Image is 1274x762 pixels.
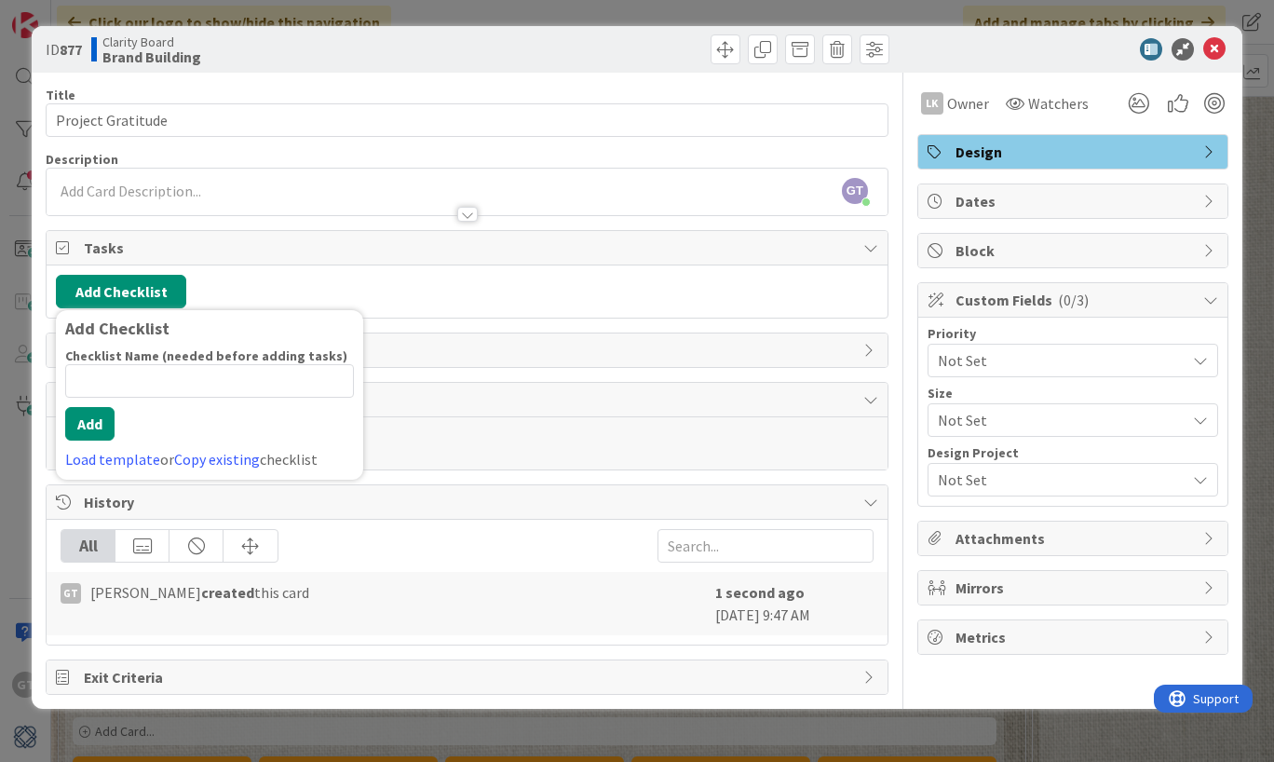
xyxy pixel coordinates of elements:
span: Not Set [938,407,1176,433]
b: created [201,583,254,602]
span: Comments [84,388,854,411]
input: Search... [657,529,874,563]
button: Add [65,407,115,441]
span: History [84,491,854,513]
div: Priority [928,327,1218,340]
span: Block [955,239,1194,262]
div: Size [928,387,1218,400]
span: Links [84,339,854,361]
span: Description [46,151,118,168]
span: Dates [955,190,1194,212]
span: GT [842,178,868,204]
div: Design Project [928,446,1218,459]
div: [DATE] 9:47 AM [715,581,874,626]
span: Design [955,141,1194,163]
div: LK [921,92,943,115]
span: Attachments [955,527,1194,550]
a: Copy existing [174,450,260,469]
div: All [61,530,115,562]
span: Owner [947,92,989,115]
span: ID [46,38,82,61]
div: or checklist [65,448,354,470]
a: Load template [65,450,160,469]
div: Add Checklist [65,320,354,338]
button: Add Checklist [56,275,186,308]
span: [PERSON_NAME] this card [90,581,309,604]
b: 1 second ago [715,583,805,602]
b: 877 [60,40,82,59]
input: type card name here... [46,103,888,137]
span: Not Set [938,347,1176,374]
div: GT [61,583,81,604]
span: ( 0/3 ) [1058,291,1089,309]
label: Checklist Name (needed before adding tasks) [65,347,347,364]
span: Mirrors [955,577,1194,599]
span: Support [39,3,85,25]
span: Clarity Board [102,34,201,49]
span: Not Set [938,467,1176,493]
b: Brand Building [102,49,201,64]
span: Metrics [955,626,1194,648]
span: Custom Fields [955,289,1194,311]
span: Tasks [84,237,854,259]
label: Title [46,87,75,103]
span: Exit Criteria [84,666,854,688]
span: Watchers [1028,92,1089,115]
